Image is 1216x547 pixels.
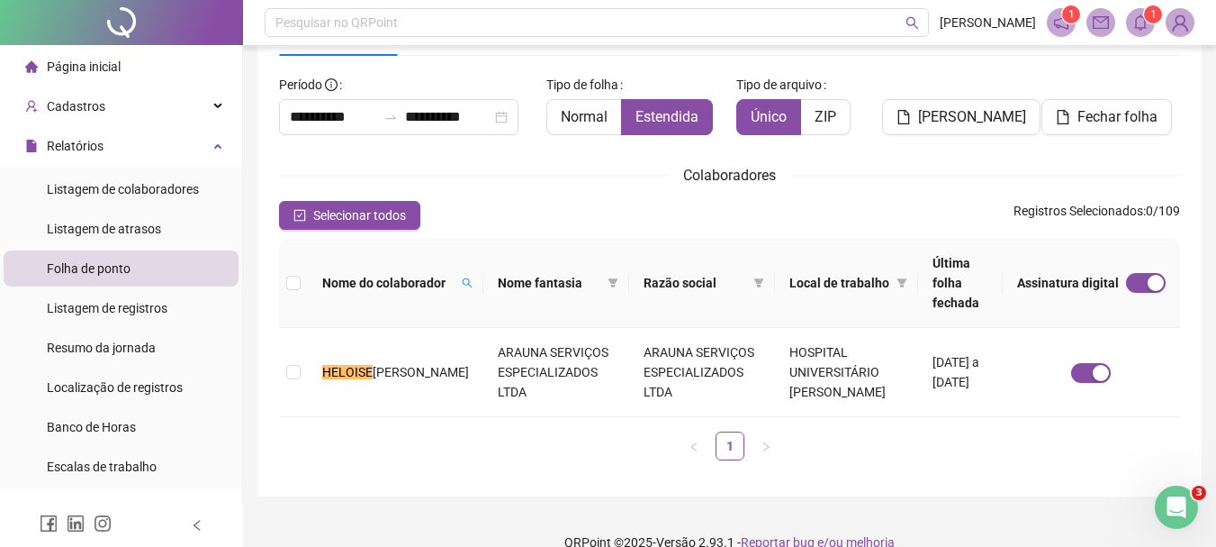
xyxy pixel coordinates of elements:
span: Listagem de colaboradores [47,182,199,196]
span: Listagem de atrasos [47,222,161,236]
span: info-circle [325,78,338,91]
span: right [761,442,771,452]
span: search [458,269,476,296]
span: file [896,110,911,124]
td: ARAUNA SERVIÇOS ESPECIALIZADOS LTDA [483,328,629,417]
span: Cadastros [47,99,105,114]
span: filter [750,269,768,296]
td: HOSPITAL UNIVERSITÁRIO [PERSON_NAME] [775,328,918,417]
span: Relatórios [47,139,104,153]
span: Escalas de trabalho [47,460,157,474]
span: file [1056,110,1070,124]
span: mail [1093,14,1109,31]
span: Listagem de registros [47,301,167,315]
button: right [752,432,780,460]
a: 1 [716,433,743,460]
span: Administração [47,503,129,517]
span: Assinatura digital [1017,273,1119,293]
span: Banco de Horas [47,420,136,434]
span: Estendida [635,108,698,125]
button: Fechar folha [1041,99,1172,135]
span: search [462,278,473,288]
span: ZIP [815,108,836,125]
td: ARAUNA SERVIÇOS ESPECIALIZADOS LTDA [629,328,775,417]
button: Selecionar todos [279,201,420,230]
span: bell [1132,14,1148,31]
span: filter [608,278,618,288]
span: Resumo da jornada [47,341,156,355]
span: Normal [561,108,608,125]
span: Localização de registros [47,380,183,395]
li: Página anterior [680,432,708,460]
span: Selecionar todos [313,205,406,225]
span: Folha de ponto [47,261,131,276]
li: Próxima página [752,432,780,460]
span: facebook [40,515,58,533]
span: search [905,16,919,30]
span: 1 [1150,8,1157,21]
span: 1 [1068,8,1075,21]
span: linkedin [67,515,85,533]
span: left [191,519,203,532]
span: : 0 / 109 [1013,201,1180,230]
th: Última folha fechada [918,239,1003,328]
span: instagram [94,515,112,533]
span: swap-right [383,110,398,124]
span: 3 [1192,486,1206,500]
iframe: Intercom live chat [1155,486,1198,529]
span: filter [893,269,911,296]
span: Razão social [644,273,746,293]
button: left [680,432,708,460]
li: 1 [716,432,744,460]
span: to [383,110,398,124]
span: filter [604,269,622,296]
span: Registros Selecionados [1013,204,1143,218]
span: file [25,140,38,152]
span: left [689,442,699,452]
span: Nome fantasia [498,273,600,293]
span: filter [896,278,907,288]
span: Tipo de folha [546,75,618,95]
sup: 1 [1144,5,1162,23]
span: Página inicial [47,59,121,74]
span: Período [279,77,322,92]
span: home [25,60,38,73]
sup: 1 [1062,5,1080,23]
button: [PERSON_NAME] [882,99,1040,135]
span: filter [753,278,764,288]
span: check-square [293,209,306,222]
img: 79929 [1166,9,1193,36]
td: [DATE] a [DATE] [918,328,1003,417]
span: Nome do colaborador [322,273,455,293]
span: [PERSON_NAME] [940,13,1036,32]
span: Local de trabalho [789,273,889,293]
span: Colaboradores [683,167,776,184]
span: notification [1053,14,1069,31]
mark: HELOISE [322,365,373,379]
span: [PERSON_NAME] [918,106,1026,128]
span: Fechar folha [1077,106,1157,128]
span: user-add [25,100,38,113]
span: Único [751,108,787,125]
span: [PERSON_NAME] [373,365,469,379]
span: Tipo de arquivo [736,75,822,95]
